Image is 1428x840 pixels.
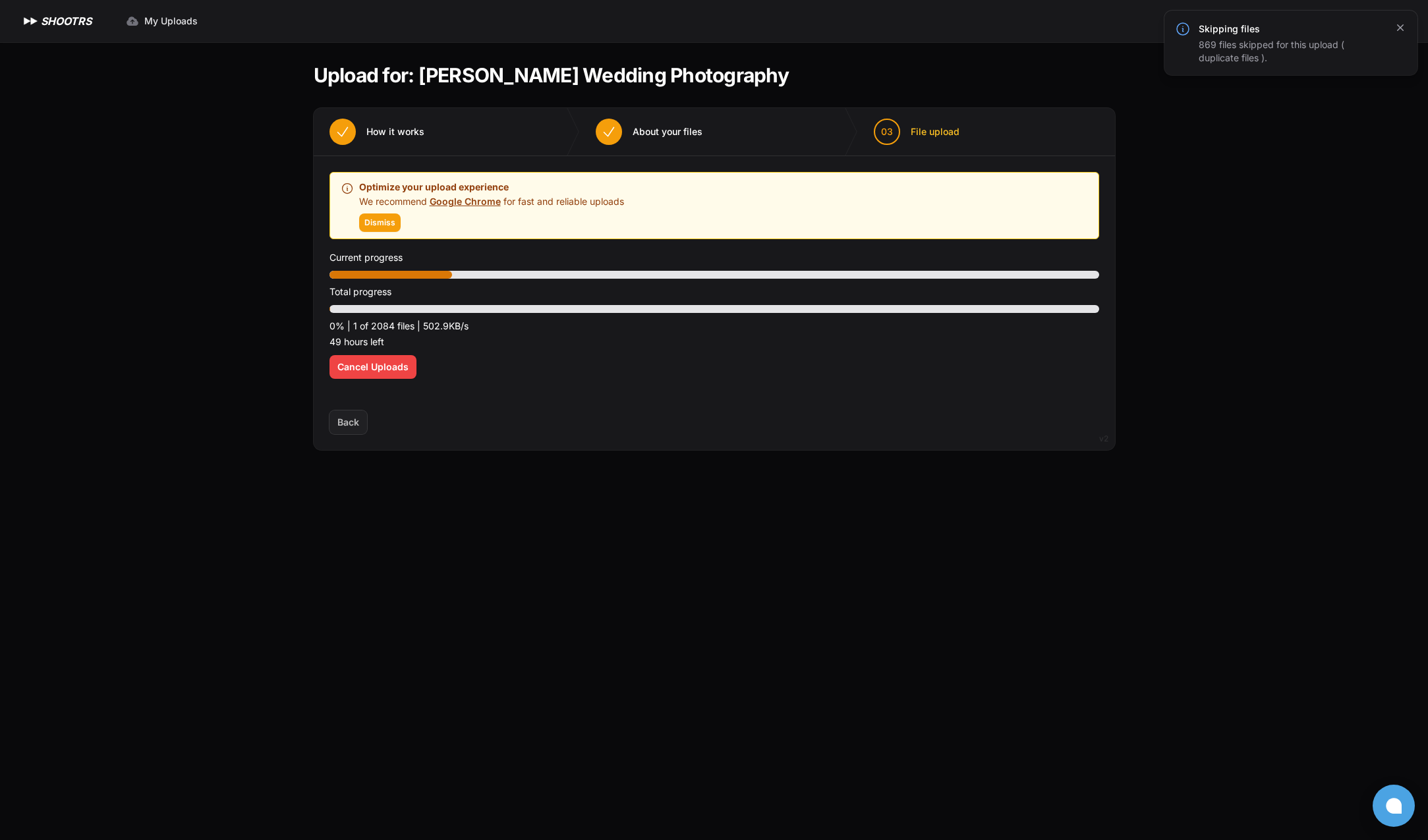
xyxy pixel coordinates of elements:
[359,213,401,232] button: Dismiss
[118,9,206,33] a: My Uploads
[633,125,702,138] span: About your files
[1099,431,1108,447] div: v2
[329,250,1099,266] p: Current progress
[366,125,424,138] span: How it works
[314,63,789,87] h1: Upload for: [PERSON_NAME] Wedding Photography
[337,360,409,374] span: Cancel Uploads
[858,108,975,155] button: 03 File upload
[21,13,41,29] img: SHOOTRS
[21,13,92,29] a: SHOOTRS SHOOTRS
[580,108,718,155] button: About your files
[329,284,1099,300] p: Total progress
[911,125,959,138] span: File upload
[359,179,624,195] p: Optimize your upload experience
[329,318,1099,334] p: 0% | 1 of 2084 files | 502.9KB/s
[329,334,1099,350] p: 49 hours left
[1373,785,1415,827] button: Open chat window
[1199,38,1386,65] div: 869 files skipped for this upload ( duplicate files ).
[314,108,440,155] button: How it works
[364,217,395,228] span: Dismiss
[144,14,198,28] span: My Uploads
[430,196,501,207] a: Google Chrome
[41,13,92,29] h1: SHOOTRS
[1199,22,1386,36] h3: Skipping files
[359,195,624,208] p: We recommend for fast and reliable uploads
[881,125,893,138] span: 03
[329,355,416,379] button: Cancel Uploads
